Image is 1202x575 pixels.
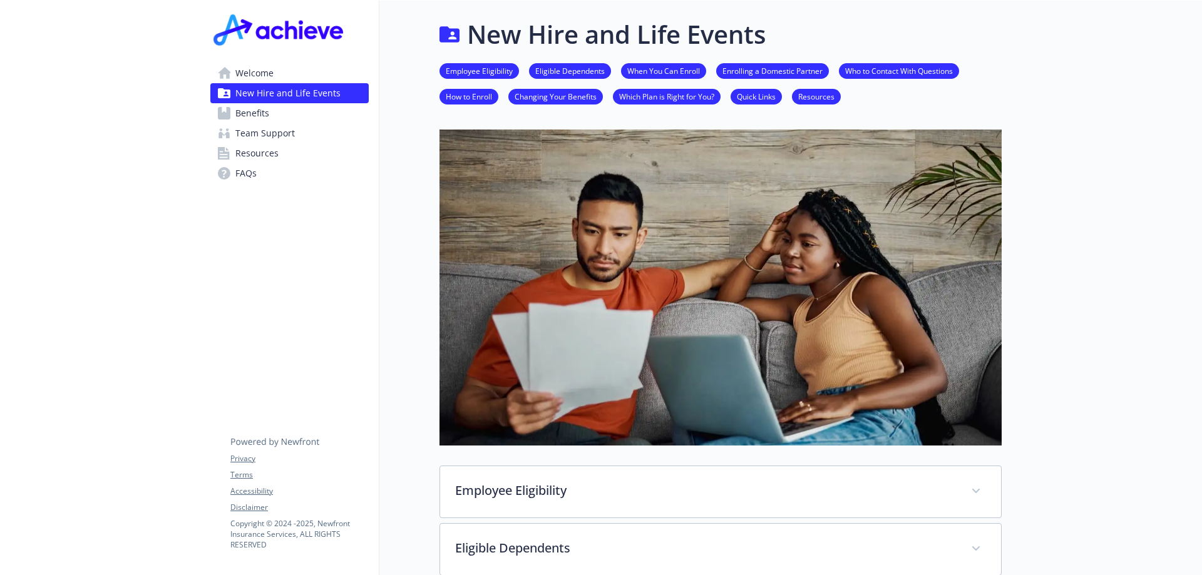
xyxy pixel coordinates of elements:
[235,63,274,83] span: Welcome
[508,90,603,102] a: Changing Your Benefits
[440,524,1001,575] div: Eligible Dependents
[230,486,368,497] a: Accessibility
[439,90,498,102] a: How to Enroll
[235,123,295,143] span: Team Support
[440,466,1001,517] div: Employee Eligibility
[235,163,257,183] span: FAQs
[210,143,369,163] a: Resources
[467,16,766,53] h1: New Hire and Life Events
[455,539,956,557] p: Eligible Dependents
[621,64,706,76] a: When You Can Enroll
[439,64,519,76] a: Employee Eligibility
[455,481,956,500] p: Employee Eligibility
[210,123,369,143] a: Team Support
[210,63,369,83] a: Welcome
[210,163,369,183] a: FAQs
[529,64,611,76] a: Eligible Dependents
[230,502,368,513] a: Disclaimer
[230,469,368,481] a: Terms
[731,90,782,102] a: Quick Links
[210,103,369,123] a: Benefits
[716,64,829,76] a: Enrolling a Domestic Partner
[210,83,369,103] a: New Hire and Life Events
[230,453,368,464] a: Privacy
[439,130,1002,445] img: new hire page banner
[839,64,959,76] a: Who to Contact With Questions
[230,518,368,550] p: Copyright © 2024 - 2025 , Newfront Insurance Services, ALL RIGHTS RESERVED
[235,103,269,123] span: Benefits
[235,83,341,103] span: New Hire and Life Events
[613,90,721,102] a: Which Plan is Right for You?
[235,143,279,163] span: Resources
[792,90,841,102] a: Resources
